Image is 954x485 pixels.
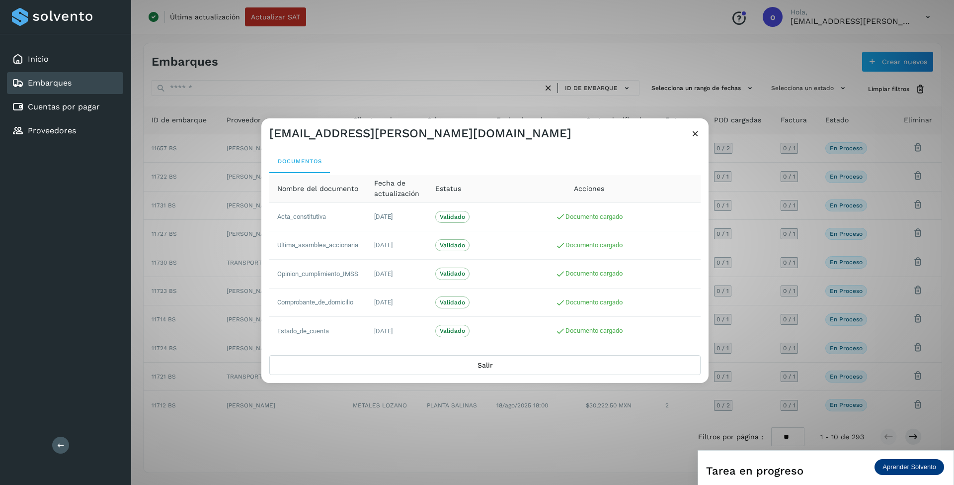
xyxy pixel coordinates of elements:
a: Inicio [28,54,49,64]
div: Proveedores [7,120,123,142]
span: Documento cargado [556,241,623,249]
a: Proveedores [28,126,76,135]
button: Salir [269,355,701,375]
span: Acciones [574,183,604,194]
span: Fecha de actualización [374,178,419,199]
span: Comprobante_de_domicilio [277,298,353,306]
p: Validado [440,327,465,334]
a: Embarques [28,78,72,88]
h3: [EMAIL_ADDRESS][PERSON_NAME][DOMAIN_NAME] [269,126,571,140]
span: Tarea en progreso [706,463,803,479]
span: Documento cargado [556,298,623,306]
span: Estado_de_cuenta [277,327,329,335]
span: Documentos [277,157,322,164]
p: Validado [440,270,465,277]
div: Cuentas por pagar [7,96,123,118]
p: Validado [440,299,465,306]
div: Aprender Solvento [874,459,944,475]
span: Ultima_asamblea_accionaria [277,241,358,249]
span: [DATE] [374,213,393,220]
p: Aprender Solvento [882,463,936,471]
span: Documento cargado [556,213,623,220]
div: Embarques [7,72,123,94]
span: Acta_constitutiva [277,213,326,220]
p: Validado [440,213,465,220]
span: [DATE] [374,298,393,306]
div: Inicio [7,48,123,70]
span: Opinion_cumplimiento_IMSS [277,270,358,278]
span: [DATE] [374,241,393,249]
span: Estatus [435,183,461,194]
span: Nombre del documento [277,183,358,194]
span: [DATE] [374,270,393,278]
span: [DATE] [374,327,393,335]
span: Documento cargado [556,327,623,334]
div: Tarea en progreso [706,459,946,483]
p: Validado [440,242,465,249]
a: Cuentas por pagar [28,102,100,111]
span: Documento cargado [556,270,623,277]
